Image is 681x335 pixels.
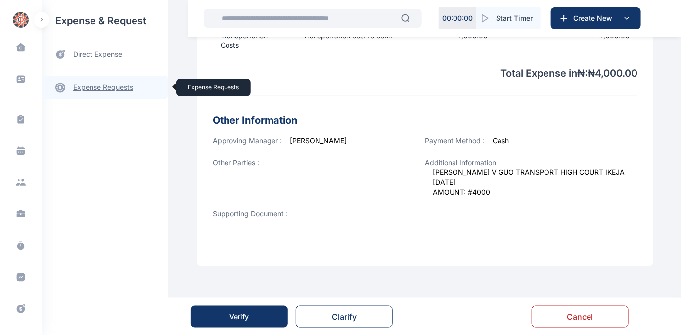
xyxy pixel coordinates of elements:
[42,42,168,68] a: direct expense
[496,13,533,23] span: Start Timer
[569,13,621,23] span: Create New
[213,136,282,145] span: Approving Manager :
[476,7,541,29] button: Start Timer
[42,68,168,99] div: expense requestsexpense requests
[213,58,637,80] p: Total Expense in ₦ : ₦ 4,000.00
[425,136,485,145] span: Payment Method :
[425,158,500,167] span: Additional Information :
[73,49,122,60] span: direct expense
[213,209,288,219] span: Supporting Document :
[433,167,638,197] span: [PERSON_NAME] V GUO TRANSPORT HIGH COURT IKEJA [DATE] AMOUNT: #4000
[551,7,641,29] button: Create New
[213,158,259,193] span: Other Parties :
[42,76,168,99] a: expense requests
[493,136,509,145] span: Cash
[213,112,637,128] h3: Other Information
[532,306,629,328] button: Cancel
[191,306,288,328] button: Verify
[230,312,249,322] div: Verify
[290,136,347,145] span: [PERSON_NAME]
[442,13,473,23] p: 00 : 00 : 00
[296,306,393,328] button: Clarify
